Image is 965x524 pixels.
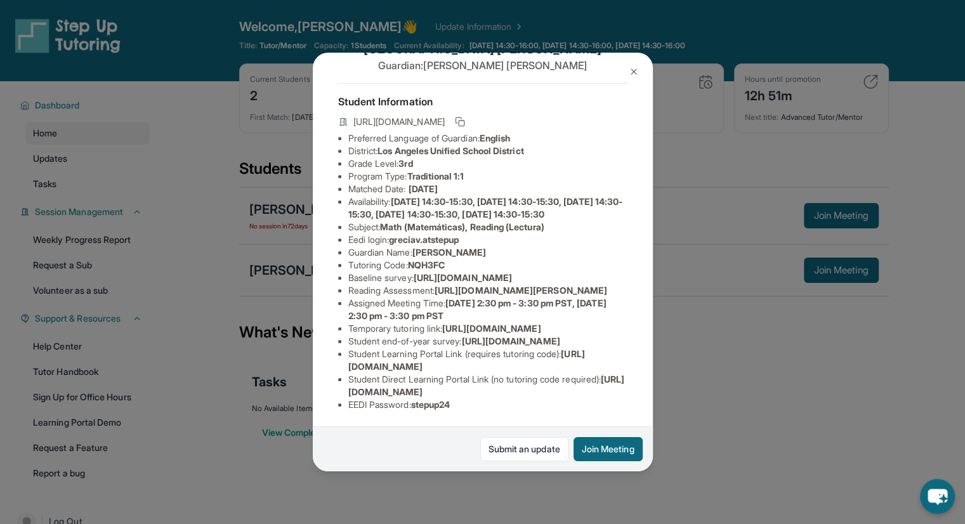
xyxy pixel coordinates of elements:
span: Math (Matemáticas), Reading (Lectura) [380,221,544,232]
button: Join Meeting [574,437,643,461]
li: Temporary tutoring link : [348,322,627,335]
button: Copy link [452,114,468,129]
button: chat-button [920,479,955,514]
span: [DATE] 2:30 pm - 3:30 pm PST, [DATE] 2:30 pm - 3:30 pm PST [348,298,607,321]
li: Matched Date: [348,183,627,195]
li: Guardian Name : [348,246,627,259]
span: Los Angeles Unified School District [377,145,523,156]
span: [DATE] 14:30-15:30, [DATE] 14:30-15:30, [DATE] 14:30-15:30, [DATE] 14:30-15:30, [DATE] 14:30-15:30 [348,196,623,219]
span: [URL][DOMAIN_NAME] [461,336,560,346]
span: [DATE] [409,183,438,194]
span: NQH3FC [408,259,445,270]
li: EEDI Password : [348,398,627,411]
li: Student end-of-year survey : [348,335,627,348]
li: Availability: [348,195,627,221]
li: Assigned Meeting Time : [348,297,627,322]
li: Eedi login : [348,233,627,246]
h4: Student Information [338,94,627,109]
span: stepup24 [411,399,450,410]
li: Student Learning Portal Link (requires tutoring code) : [348,348,627,373]
span: English [480,133,511,143]
span: greciav.atstepup [389,234,459,245]
li: Tutoring Code : [348,259,627,272]
li: Student Direct Learning Portal Link (no tutoring code required) : [348,373,627,398]
li: Baseline survey : [348,272,627,284]
span: [URL][DOMAIN_NAME][PERSON_NAME] [435,285,607,296]
li: Grade Level: [348,157,627,170]
li: Reading Assessment : [348,284,627,297]
li: Program Type: [348,170,627,183]
span: 3rd [398,158,412,169]
span: [URL][DOMAIN_NAME] [442,323,541,334]
span: [PERSON_NAME] [412,247,487,258]
li: Subject : [348,221,627,233]
p: Guardian: [PERSON_NAME] [PERSON_NAME] [338,58,627,73]
span: [URL][DOMAIN_NAME] [353,115,445,128]
a: Submit an update [480,437,568,461]
span: Traditional 1:1 [407,171,464,181]
img: Close Icon [629,67,639,77]
li: District: [348,145,627,157]
li: Preferred Language of Guardian: [348,132,627,145]
span: [URL][DOMAIN_NAME] [414,272,512,283]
